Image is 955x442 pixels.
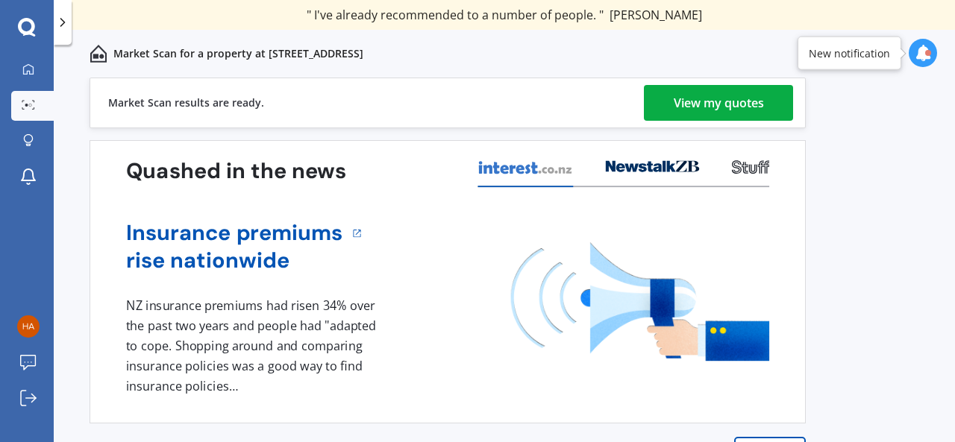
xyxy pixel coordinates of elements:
[809,45,890,60] div: New notification
[644,85,793,121] a: View my quotes
[17,315,40,338] img: 18c242cc928894126f4f5485b9aa1f8a
[511,242,769,361] img: media image
[90,45,107,63] img: home-and-contents.b802091223b8502ef2dd.svg
[126,157,346,185] h3: Quashed in the news
[674,85,764,121] div: View my quotes
[126,296,381,396] div: NZ insurance premiums had risen 34% over the past two years and people had "adapted to cope. Shop...
[113,46,363,61] p: Market Scan for a property at [STREET_ADDRESS]
[126,247,343,274] a: rise nationwide
[108,78,264,127] div: Market Scan results are ready.
[126,219,343,247] a: Insurance premiums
